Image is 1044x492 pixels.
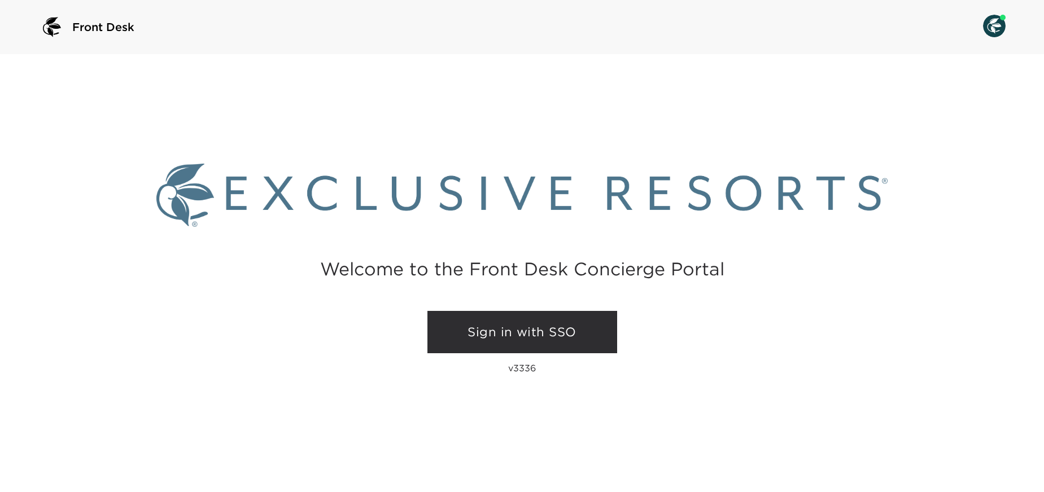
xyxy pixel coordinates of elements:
img: logo [38,14,65,41]
a: Sign in with SSO [427,311,617,354]
span: Front Desk [72,19,134,35]
h2: Welcome to the Front Desk Concierge Portal [320,260,724,278]
img: Exclusive Resorts logo [156,164,887,227]
img: User [983,15,1006,37]
p: v3336 [508,362,536,374]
